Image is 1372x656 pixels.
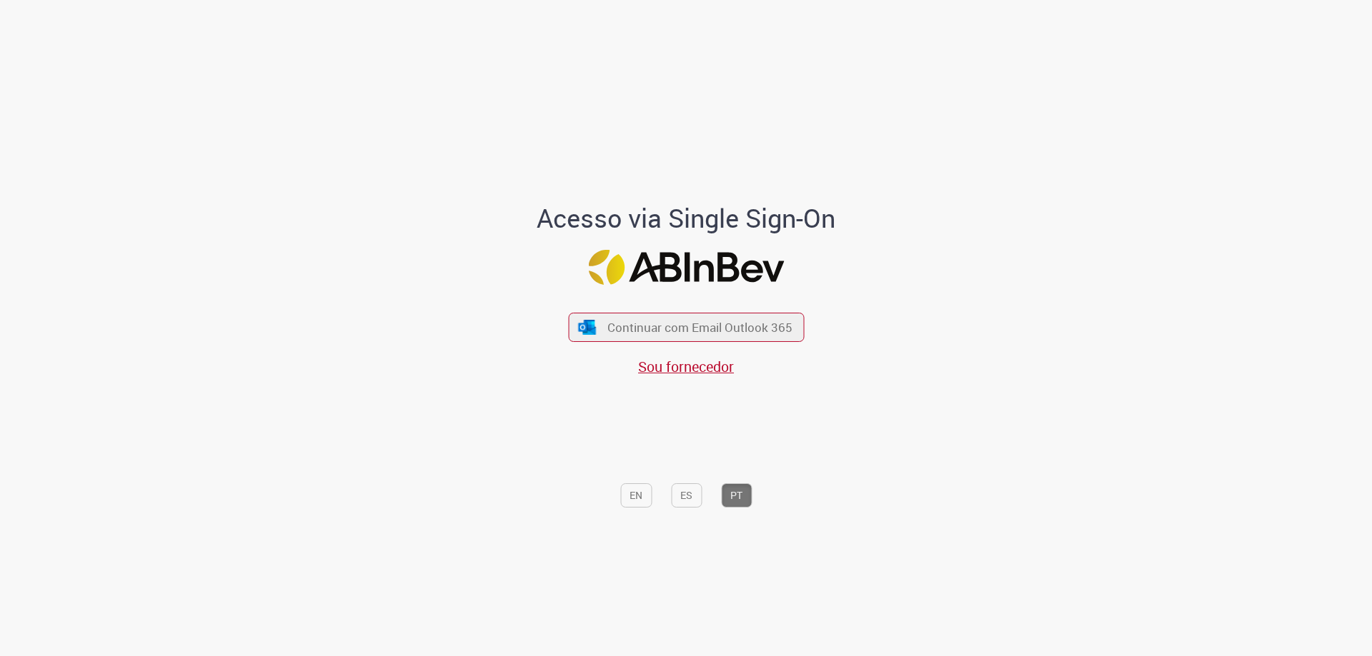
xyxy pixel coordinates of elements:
button: ícone Azure/Microsoft 360 Continuar com Email Outlook 365 [568,313,804,342]
h1: Acesso via Single Sign-On [488,204,885,233]
span: Continuar com Email Outlook 365 [607,319,792,335]
a: Sou fornecedor [638,357,734,376]
button: ES [671,483,702,508]
button: EN [620,483,652,508]
img: Logo ABInBev [588,250,784,285]
img: ícone Azure/Microsoft 360 [577,320,597,335]
button: PT [721,483,752,508]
